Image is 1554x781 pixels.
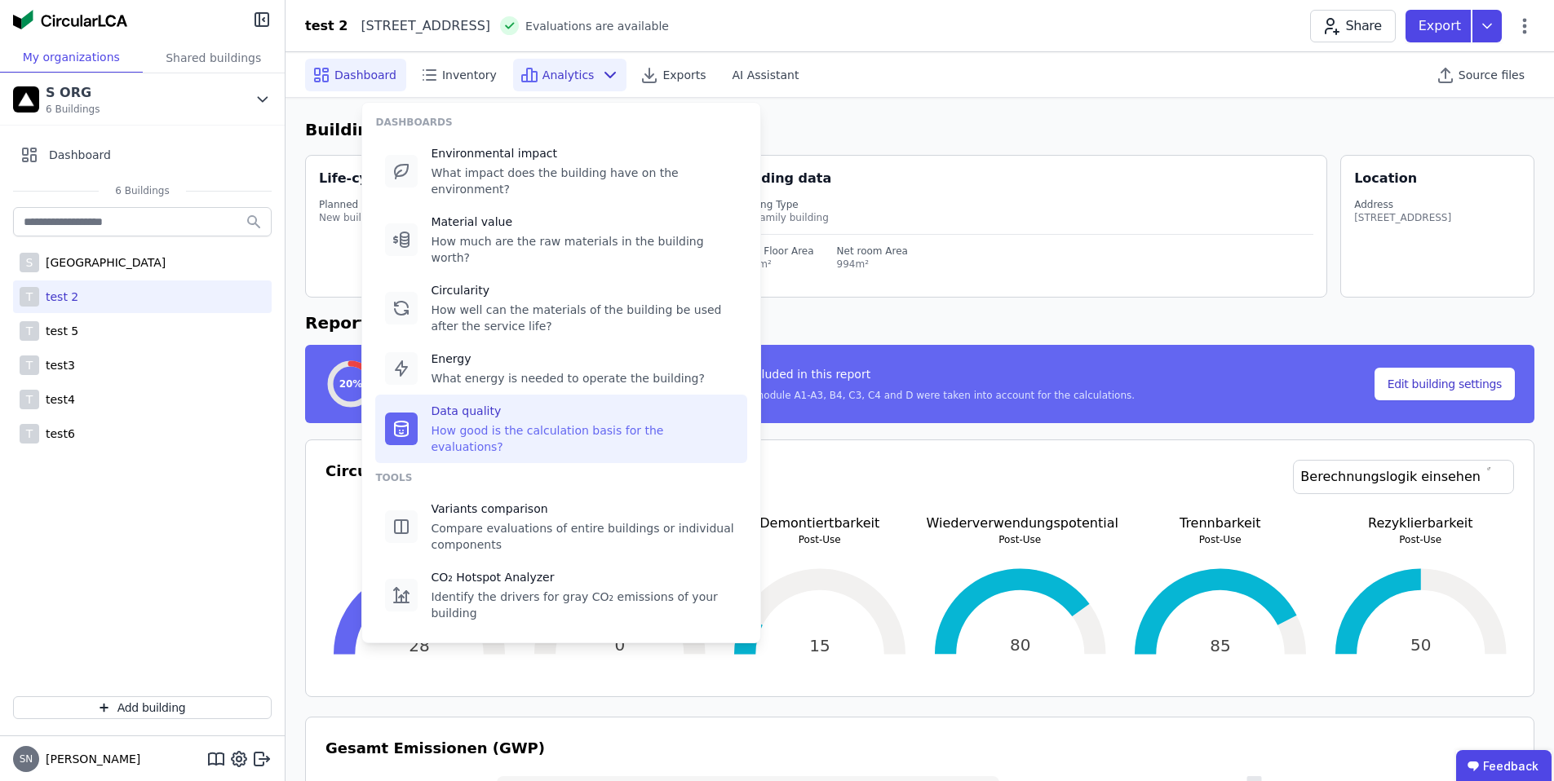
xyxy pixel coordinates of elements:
div: Energy [431,351,704,367]
span: Source files [1459,67,1525,83]
img: Concular [13,10,127,29]
div: Circularity [431,282,737,298]
div: T [20,287,39,307]
span: AI Assistant [733,67,799,83]
span: SN [20,754,33,764]
div: T [20,321,39,341]
div: T [20,390,39,409]
img: S ORG [13,86,39,113]
div: S ORG [46,83,100,103]
div: Environmental impact [431,145,737,161]
span: Exports [662,67,706,83]
div: CO₂ Hotspot Analyzer [431,569,737,585]
button: Share [1310,10,1395,42]
div: Data quality [431,403,737,419]
div: Compare evaluations of entire buildings or individual components [431,520,737,553]
button: Add building [13,696,272,719]
div: How well can the materials of the building be used after the service life? [431,302,737,334]
div: test 2 [305,16,348,36]
div: DASHBOARDS [375,116,747,129]
span: Analytics [542,67,595,83]
div: test6 [39,426,75,442]
span: [PERSON_NAME] [39,751,140,767]
div: Variants comparison [431,501,737,517]
span: Evaluations are available [525,18,669,34]
div: Identify the drivers for gray CO₂ emissions of your building [431,589,737,621]
p: Export [1419,16,1464,36]
div: Shared buildings [143,42,286,73]
div: test4 [39,391,75,408]
div: T [20,355,39,375]
span: Dashboard [334,67,396,83]
span: 6 Buildings [46,103,100,116]
div: What impact does the building have on the environment? [431,165,737,197]
div: TOOLS [375,471,747,484]
span: Dashboard [49,147,111,163]
div: What energy is needed to operate the building? [431,370,704,386]
div: How much are the raw materials in the building worth? [431,233,737,266]
div: How good is the calculation basis for the evaluations? [431,422,737,455]
div: test 2 [39,289,78,305]
div: S [20,253,39,272]
div: Material value [431,214,737,230]
div: [STREET_ADDRESS] [348,16,490,36]
div: test 5 [39,323,78,339]
div: test3 [39,357,75,373]
span: Inventory [442,67,497,83]
span: 6 Buildings [99,184,185,197]
div: [GEOGRAPHIC_DATA] [39,254,166,271]
div: T [20,424,39,443]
